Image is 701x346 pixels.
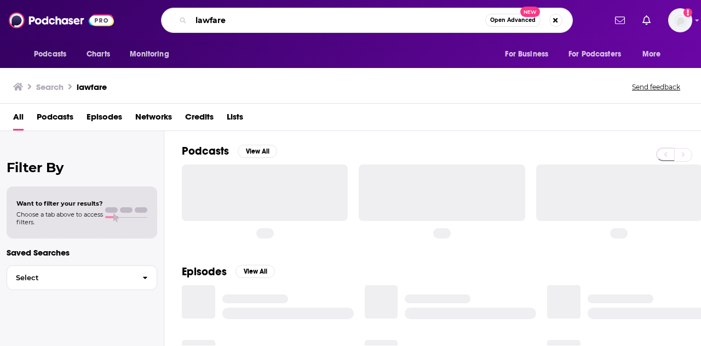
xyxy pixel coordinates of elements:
[87,47,110,62] span: Charts
[238,145,277,158] button: View All
[235,265,275,278] button: View All
[16,211,103,226] span: Choose a tab above to access filters.
[561,44,637,65] button: open menu
[635,44,675,65] button: open menu
[37,108,73,131] a: Podcasts
[13,108,24,131] a: All
[16,200,103,207] span: Want to filter your results?
[7,247,157,258] p: Saved Searches
[490,18,536,23] span: Open Advanced
[182,144,277,158] a: PodcastsView All
[87,108,122,131] a: Episodes
[7,265,157,290] button: Select
[668,8,692,32] button: Show profile menu
[77,82,107,92] h3: lawfare
[191,12,485,29] input: Search podcasts, credits, & more...
[34,47,66,62] span: Podcasts
[520,7,540,17] span: New
[638,11,655,30] a: Show notifications dropdown
[683,8,692,17] svg: Add a profile image
[642,47,661,62] span: More
[122,44,183,65] button: open menu
[668,8,692,32] img: User Profile
[185,108,214,131] a: Credits
[7,274,134,281] span: Select
[7,160,157,175] h2: Filter By
[629,82,683,92] button: Send feedback
[182,144,229,158] h2: Podcasts
[135,108,172,131] a: Networks
[227,108,243,131] a: Lists
[182,265,227,279] h2: Episodes
[182,265,275,279] a: EpisodesView All
[505,47,548,62] span: For Business
[36,82,64,92] h3: Search
[485,14,541,27] button: Open AdvancedNew
[130,47,169,62] span: Monitoring
[161,8,573,33] div: Search podcasts, credits, & more...
[568,47,621,62] span: For Podcasters
[26,44,81,65] button: open menu
[497,44,562,65] button: open menu
[9,10,114,31] img: Podchaser - Follow, Share and Rate Podcasts
[668,8,692,32] span: Logged in as megcassidy
[79,44,117,65] a: Charts
[611,11,629,30] a: Show notifications dropdown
